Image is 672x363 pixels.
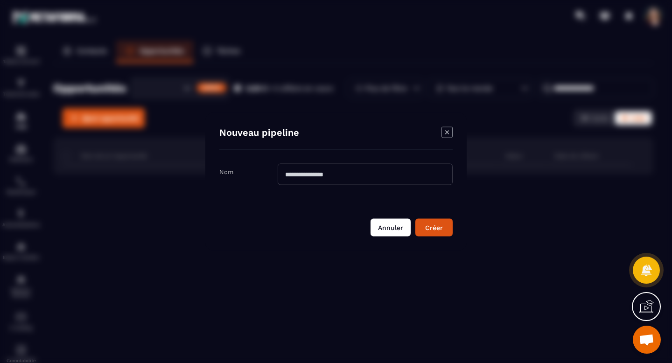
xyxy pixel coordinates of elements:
button: Créer [415,219,453,237]
h4: Nouveau pipeline [219,127,299,140]
div: Créer [421,223,447,232]
a: Ouvrir le chat [633,326,661,354]
label: Nom [219,168,233,175]
button: Annuler [371,219,411,237]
